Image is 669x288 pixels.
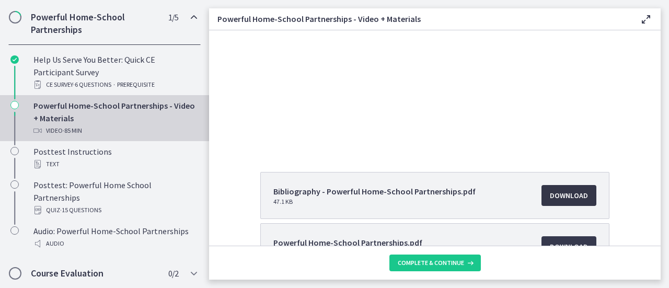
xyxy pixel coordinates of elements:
span: · 15 Questions [60,204,101,216]
span: Bibliography - Powerful Home-School Partnerships.pdf [273,185,476,198]
div: Posttest: Powerful Home School Partnerships [33,179,197,216]
div: Help Us Serve You Better: Quick CE Participant Survey [33,53,197,91]
span: 1 / 5 [168,11,178,24]
span: · 85 min [63,124,82,137]
div: Video [33,124,197,137]
div: CE Survey [33,78,197,91]
div: Powerful Home-School Partnerships - Video + Materials [33,99,197,137]
div: Posttest Instructions [33,145,197,170]
span: · 6 Questions [73,78,111,91]
button: Complete & continue [389,255,481,271]
a: Download [541,185,596,206]
div: Audio [33,237,197,250]
span: Powerful Home-School Partnerships.pdf [273,236,422,249]
span: Complete & continue [398,259,464,267]
h2: Course Evaluation [31,267,158,280]
span: · [113,78,115,91]
span: 47.1 KB [273,198,476,206]
div: Quiz [33,204,197,216]
span: 0 / 2 [168,267,178,280]
span: Download [550,189,588,202]
h3: Powerful Home-School Partnerships - Video + Materials [217,13,623,25]
a: Download [541,236,596,257]
div: Text [33,158,197,170]
span: Download [550,240,588,253]
i: Completed [10,55,19,64]
h2: Powerful Home-School Partnerships [31,11,158,36]
div: Audio: Powerful Home-School Partnerships [33,225,197,250]
span: PREREQUISITE [117,78,155,91]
